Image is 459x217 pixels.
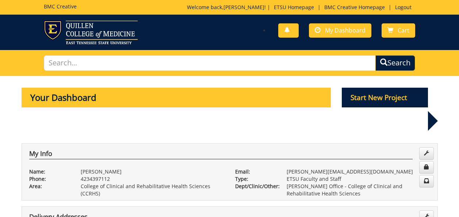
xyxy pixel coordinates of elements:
[29,183,70,190] p: Area:
[382,23,415,38] a: Cart
[398,26,409,34] span: Cart
[223,4,264,11] a: [PERSON_NAME]
[235,168,276,175] p: Email:
[309,23,371,38] a: My Dashboard
[391,4,415,11] a: Logout
[81,183,224,197] p: College of Clinical and Rehabilitative Health Sciences (CCRHS)
[22,88,331,107] p: Your Dashboard
[287,175,430,183] p: ETSU Faculty and Staff
[321,4,389,11] a: BMC Creative Homepage
[29,168,70,175] p: Name:
[187,4,415,11] p: Welcome back, ! | | |
[342,88,428,107] p: Start New Project
[325,26,366,34] span: My Dashboard
[342,95,428,102] a: Start New Project
[44,55,376,71] input: Search...
[419,161,434,174] a: Change Password
[235,183,276,190] p: Dept/Clinic/Other:
[44,4,77,9] h5: BMC Creative
[375,55,415,71] button: Search
[287,183,430,197] p: [PERSON_NAME] Office - College of Clinical and Rehabilitative Health Sciences
[419,147,434,160] a: Edit Info
[419,175,434,187] a: Change Communication Preferences
[29,175,70,183] p: Phone:
[44,20,138,44] img: ETSU logo
[29,150,413,160] h4: My Info
[81,175,224,183] p: 4234397112
[287,168,430,175] p: [PERSON_NAME][EMAIL_ADDRESS][DOMAIN_NAME]
[81,168,224,175] p: [PERSON_NAME]
[235,175,276,183] p: Type:
[270,4,318,11] a: ETSU Homepage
